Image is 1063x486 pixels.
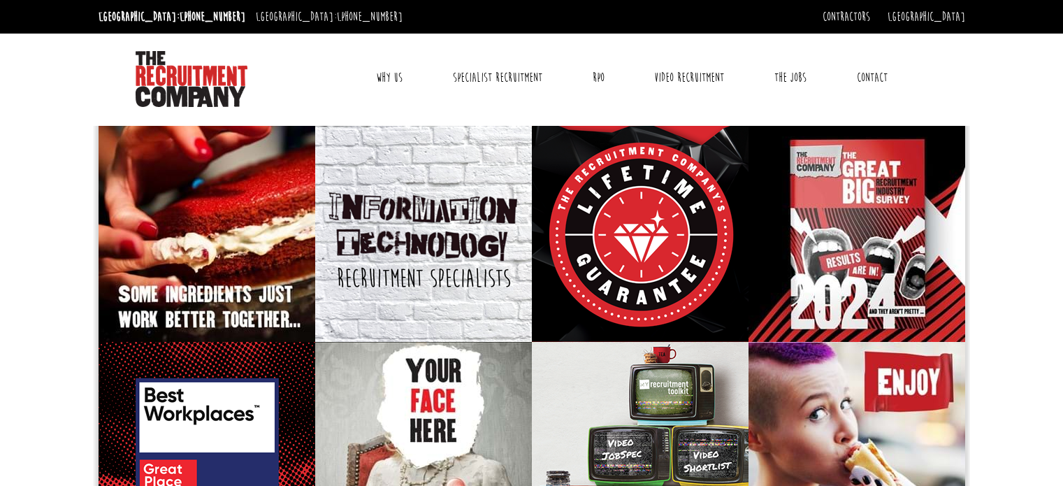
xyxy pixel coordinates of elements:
a: [GEOGRAPHIC_DATA] [888,9,965,24]
a: [PHONE_NUMBER] [337,9,403,24]
a: RPO [582,60,615,95]
a: [PHONE_NUMBER] [180,9,245,24]
a: Why Us [366,60,413,95]
a: Contractors [823,9,870,24]
li: [GEOGRAPHIC_DATA]: [252,6,406,28]
a: Video Recruitment [644,60,735,95]
li: [GEOGRAPHIC_DATA]: [95,6,249,28]
a: The Jobs [764,60,817,95]
img: The Recruitment Company [136,51,247,107]
a: Contact [846,60,898,95]
a: Specialist Recruitment [442,60,553,95]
